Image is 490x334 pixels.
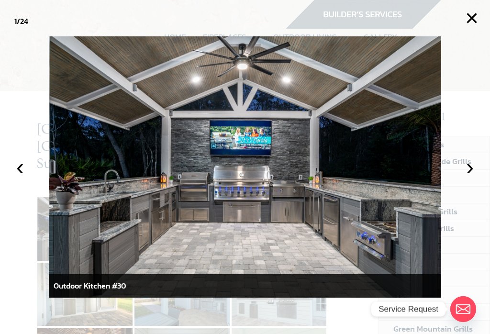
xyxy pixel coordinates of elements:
[14,15,17,27] span: 1
[450,296,476,322] a: Email
[14,14,28,28] div: /
[10,156,31,178] button: ‹
[461,8,482,29] button: ×
[49,274,441,298] div: Outdoor Kitchen #30
[459,156,480,178] button: ›
[20,15,28,27] span: 24
[49,36,441,298] img: outdoor-kitchen-slide.jpg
